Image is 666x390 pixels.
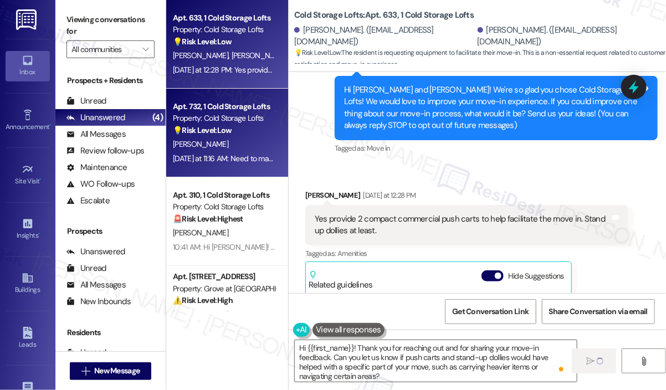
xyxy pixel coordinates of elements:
[586,357,595,366] i: 
[305,189,628,205] div: [PERSON_NAME]
[66,95,106,107] div: Unread
[173,37,232,47] strong: 💡 Risk Level: Low
[66,263,106,274] div: Unread
[55,225,166,237] div: Prospects
[40,176,42,183] span: •
[66,279,126,291] div: All Messages
[173,271,275,283] div: Apt. [STREET_ADDRESS]
[232,50,287,60] span: [PERSON_NAME]
[173,101,275,112] div: Apt. 732, 1 Cold Storage Lofts
[294,48,341,57] strong: 💡 Risk Level: Low
[38,230,40,238] span: •
[150,109,166,126] div: (4)
[639,357,648,366] i: 
[66,129,126,140] div: All Messages
[66,11,155,40] label: Viewing conversations for
[173,310,228,320] span: [PERSON_NAME]
[445,299,536,324] button: Get Conversation Link
[55,327,166,338] div: Residents
[6,324,50,353] a: Leads
[66,246,125,258] div: Unanswered
[66,178,135,190] div: WO Follow-ups
[305,245,628,261] div: Tagged as:
[173,65,558,75] div: [DATE] at 12:28 PM: Yes provide 2 compact commercial push carts to help facilitate the move in. S...
[173,50,232,60] span: [PERSON_NAME]
[16,9,39,30] img: ResiDesk Logo
[6,269,50,299] a: Buildings
[66,296,131,307] div: New Inbounds
[81,367,90,376] i: 
[173,153,402,163] div: [DATE] at 11:16 AM: Need to make an appointment with [PERSON_NAME]
[173,24,275,35] div: Property: Cold Storage Lofts
[142,45,148,54] i: 
[452,306,529,317] span: Get Conversation Link
[361,189,416,201] div: [DATE] at 12:28 PM
[294,24,475,48] div: [PERSON_NAME]. ([EMAIL_ADDRESS][DOMAIN_NAME])
[173,125,232,135] strong: 💡 Risk Level: Low
[94,365,140,377] span: New Message
[6,51,50,81] a: Inbox
[66,347,106,358] div: Unread
[173,139,228,149] span: [PERSON_NAME]
[549,306,648,317] span: Share Conversation via email
[478,24,658,48] div: [PERSON_NAME]. ([EMAIL_ADDRESS][DOMAIN_NAME])
[173,295,233,305] strong: ⚠️ Risk Level: High
[66,145,144,157] div: Review follow-ups
[173,12,275,24] div: Apt. 633, 1 Cold Storage Lofts
[49,121,51,129] span: •
[337,249,367,258] span: Amenities
[294,47,666,71] span: : The resident is requesting equipment to facilitate their move-in. This is a non-essential reque...
[315,213,611,237] div: Yes provide 2 compact commercial push carts to help facilitate the move in. Stand up dollies at l...
[173,214,243,224] strong: 🚨 Risk Level: Highest
[294,9,474,21] b: Cold Storage Lofts: Apt. 633, 1 Cold Storage Lofts
[66,112,125,124] div: Unanswered
[55,75,166,86] div: Prospects + Residents
[508,270,564,282] label: Hide Suggestions
[367,143,390,153] span: Move in
[173,201,275,213] div: Property: Cold Storage Lofts
[173,228,228,238] span: [PERSON_NAME]
[173,189,275,201] div: Apt. 310, 1 Cold Storage Lofts
[70,362,152,380] button: New Message
[173,283,275,295] div: Property: Grove at [GEOGRAPHIC_DATA]
[66,195,110,207] div: Escalate
[295,340,577,382] textarea: To enrich screen reader interactions, please activate Accessibility in Grammarly extension settings
[6,214,50,244] a: Insights •
[335,140,658,156] div: Tagged as:
[309,270,373,291] div: Related guidelines
[173,112,275,124] div: Property: Cold Storage Lofts
[344,84,640,132] div: Hi [PERSON_NAME] and [PERSON_NAME]! We're so glad you chose Cold Storage Lofts! We would love to ...
[71,40,137,58] input: All communities
[542,299,655,324] button: Share Conversation via email
[6,160,50,190] a: Site Visit •
[66,162,127,173] div: Maintenance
